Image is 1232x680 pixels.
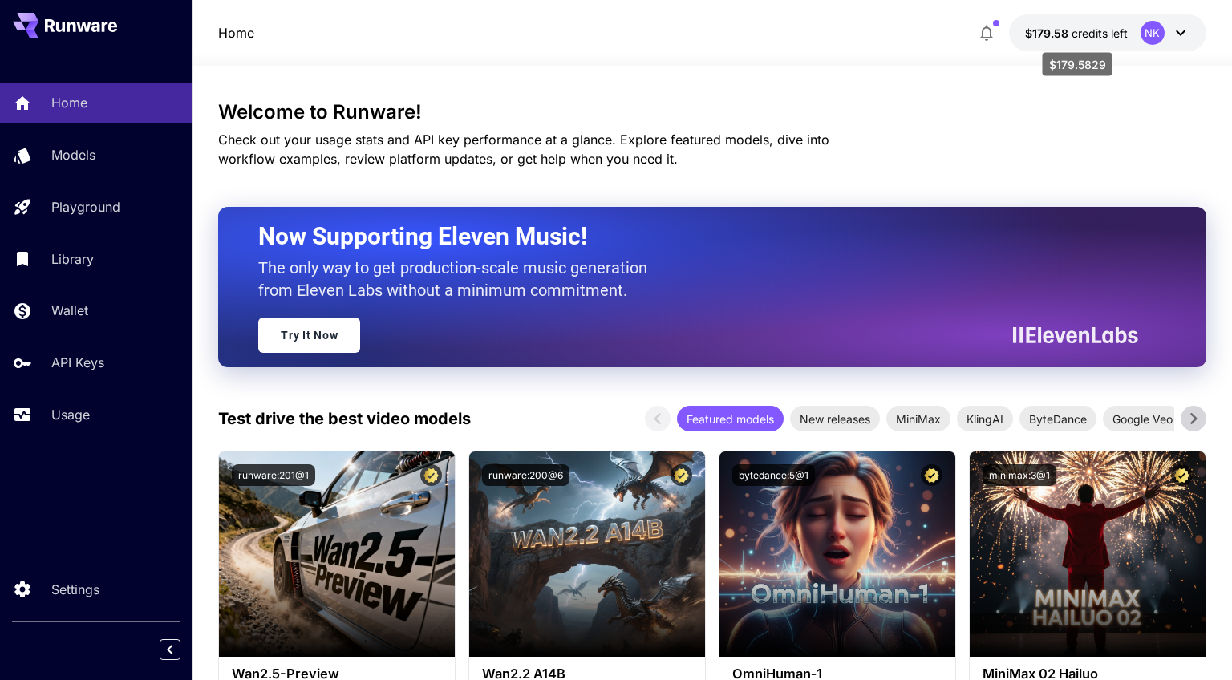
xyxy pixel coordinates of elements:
[886,411,950,427] span: MiniMax
[258,257,659,302] p: The only way to get production-scale music generation from Eleven Labs without a minimum commitment.
[886,406,950,431] div: MiniMax
[1019,411,1096,427] span: ByteDance
[420,464,442,486] button: Certified Model – Vetted for best performance and includes a commercial license.
[671,464,692,486] button: Certified Model – Vetted for best performance and includes a commercial license.
[1043,53,1112,76] div: $179.5829
[51,197,120,217] p: Playground
[970,451,1206,657] img: alt
[218,407,471,431] p: Test drive the best video models
[219,451,455,657] img: alt
[921,464,942,486] button: Certified Model – Vetted for best performance and includes a commercial license.
[258,318,360,353] a: Try It Now
[51,145,95,164] p: Models
[51,353,104,372] p: API Keys
[218,23,254,42] a: Home
[172,635,192,664] div: Collapse sidebar
[51,249,94,269] p: Library
[1025,26,1072,40] span: $179.58
[957,411,1013,427] span: KlingAI
[1072,26,1128,40] span: credits left
[1171,464,1193,486] button: Certified Model – Vetted for best performance and includes a commercial license.
[218,23,254,42] nav: breadcrumb
[51,93,87,112] p: Home
[1025,25,1128,42] div: $179.5829
[258,221,1125,252] h2: Now Supporting Eleven Music!
[51,301,88,320] p: Wallet
[469,451,705,657] img: alt
[1103,406,1182,431] div: Google Veo
[732,464,815,486] button: bytedance:5@1
[677,411,784,427] span: Featured models
[677,406,784,431] div: Featured models
[1103,411,1182,427] span: Google Veo
[51,405,90,424] p: Usage
[1019,406,1096,431] div: ByteDance
[218,132,829,167] span: Check out your usage stats and API key performance at a glance. Explore featured models, dive int...
[1009,14,1206,51] button: $179.5829NK
[957,406,1013,431] div: KlingAI
[482,464,569,486] button: runware:200@6
[790,406,880,431] div: New releases
[719,451,955,657] img: alt
[1141,21,1165,45] div: NK
[51,580,99,599] p: Settings
[983,464,1056,486] button: minimax:3@1
[218,101,1206,123] h3: Welcome to Runware!
[790,411,880,427] span: New releases
[232,464,315,486] button: runware:201@1
[160,639,180,660] button: Collapse sidebar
